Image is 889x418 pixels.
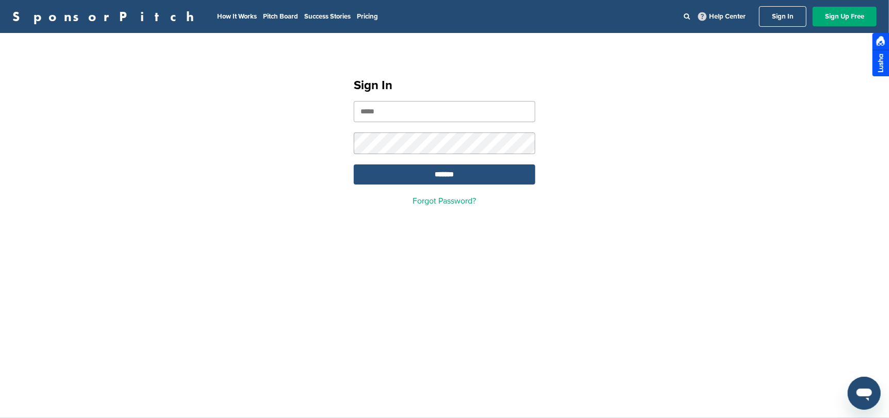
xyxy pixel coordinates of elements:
[848,377,881,410] iframe: Button to launch messaging window
[696,10,748,23] a: Help Center
[354,76,535,95] h1: Sign In
[217,12,257,21] a: How It Works
[263,12,298,21] a: Pitch Board
[759,6,806,27] a: Sign In
[413,196,476,206] a: Forgot Password?
[304,12,351,21] a: Success Stories
[12,10,201,23] a: SponsorPitch
[813,7,877,26] a: Sign Up Free
[357,12,378,21] a: Pricing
